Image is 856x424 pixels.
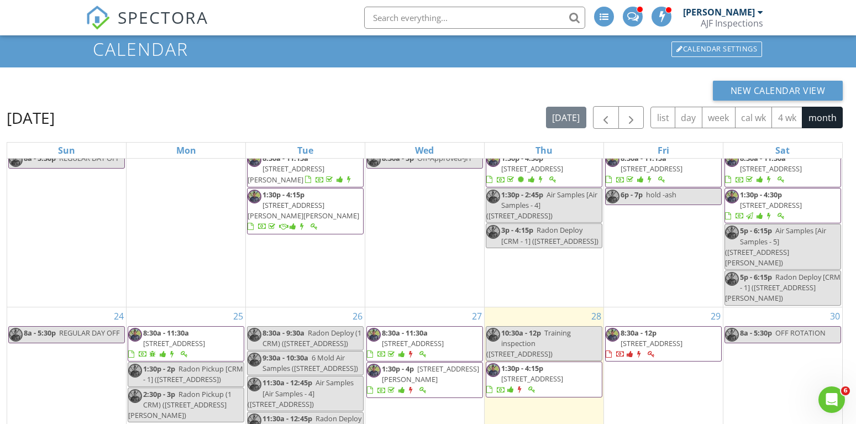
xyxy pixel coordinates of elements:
[486,190,597,221] span: Air Samples [Air Samples - 4] ([STREET_ADDRESS])
[486,328,500,342] img: 0.jpg
[486,362,602,397] a: 1:30p - 4:15p [STREET_ADDRESS]
[606,190,619,203] img: 0.jpg
[248,353,261,367] img: 0.jpg
[713,81,843,101] button: New Calendar View
[621,338,682,348] span: [STREET_ADDRESS]
[367,328,444,359] a: 8:30a - 11:30a [STREET_ADDRESS]
[486,153,563,184] a: 1:30p - 4:30p [STREET_ADDRESS]
[367,328,381,342] img: 0.jpg
[702,107,736,128] button: week
[248,190,359,232] a: 1:30p - 4:15p [STREET_ADDRESS][PERSON_NAME][PERSON_NAME]
[262,413,312,423] span: 11:30a - 12:45p
[7,133,127,307] td: Go to August 17, 2025
[593,106,619,129] button: Previous month
[589,307,603,325] a: Go to August 28, 2025
[675,107,702,128] button: day
[708,307,723,325] a: Go to August 29, 2025
[128,326,244,362] a: 8:30a - 11:30a [STREET_ADDRESS]
[723,133,842,307] td: Go to August 23, 2025
[606,153,682,184] a: 8:30a - 11:15a [STREET_ADDRESS]
[701,18,763,29] div: AJF Inspections
[603,133,723,307] td: Go to August 22, 2025
[128,328,205,359] a: 8:30a - 11:30a [STREET_ADDRESS]
[262,353,358,373] span: 6 Mold Air Samples ([STREET_ADDRESS])
[365,133,485,307] td: Go to August 20, 2025
[470,307,484,325] a: Go to August 27, 2025
[841,386,850,395] span: 6
[735,107,773,128] button: cal wk
[248,378,354,409] span: Air Samples [Air Samples - 4] ([STREET_ADDRESS])
[501,225,533,235] span: 3p - 4:15p
[112,307,126,325] a: Go to August 24, 2025
[143,389,175,399] span: 2:30p - 3p
[725,272,841,303] span: Radon Deploy [CRM - 1] ([STREET_ADDRESS][PERSON_NAME])
[367,364,479,395] a: 1:30p - 4p [STREET_ADDRESS][PERSON_NAME]
[740,272,772,282] span: 5p - 6:15p
[740,164,802,174] span: [STREET_ADDRESS]
[802,107,843,128] button: month
[533,143,555,158] a: Thursday
[683,7,755,18] div: [PERSON_NAME]
[740,328,772,338] span: 8a - 5:30p
[501,190,543,200] span: 1:30p - 2:45p
[248,153,261,167] img: 0.jpg
[86,6,110,30] img: The Best Home Inspection Software - Spectora
[773,143,792,158] a: Saturday
[740,226,772,235] span: 5p - 6:15p
[24,328,56,338] span: 8a - 5:30p
[818,386,845,413] iframe: Intercom live chat
[366,326,483,362] a: 8:30a - 11:30a [STREET_ADDRESS]
[605,326,722,362] a: 8:30a - 12p [STREET_ADDRESS]
[367,153,381,167] img: 0.jpg
[725,226,826,268] span: Air Samples [Air Samples - 5] ([STREET_ADDRESS][PERSON_NAME])
[486,363,500,377] img: 0.jpg
[143,338,205,348] span: [STREET_ADDRESS]
[725,153,802,184] a: 8:30a - 11:30a [STREET_ADDRESS]
[382,153,414,163] span: 8:30a - 5p
[93,39,764,59] h1: Calendar
[621,328,657,338] span: 8:30a - 12p
[59,153,120,163] span: REGULAR DAY OFF
[486,225,500,239] img: 0.jpg
[350,307,365,325] a: Go to August 26, 2025
[127,133,246,307] td: Go to August 18, 2025
[382,364,479,384] span: [STREET_ADDRESS][PERSON_NAME]
[295,143,316,158] a: Tuesday
[128,389,142,403] img: 0.jpg
[59,328,120,338] span: REGULAR DAY OFF
[128,328,142,342] img: 0.jpg
[828,307,842,325] a: Go to August 30, 2025
[725,153,739,167] img: 0.jpg
[546,107,586,128] button: [DATE]
[618,106,644,129] button: Next month
[671,41,762,57] div: Calendar Settings
[621,153,666,163] span: 8:30a - 11:15a
[501,328,541,338] span: 10:30a - 12p
[56,143,77,158] a: Sunday
[128,389,232,420] span: Radon Pickup (1 CRM) ([STREET_ADDRESS][PERSON_NAME])
[501,374,563,384] span: [STREET_ADDRESS]
[646,190,676,200] span: hold -ash
[7,107,55,129] h2: [DATE]
[724,188,841,224] a: 1:30p - 4:30p [STREET_ADDRESS]
[247,151,364,187] a: 8:30a - 11:15a [STREET_ADDRESS][PERSON_NAME]
[262,190,304,200] span: 1:30p - 4:15p
[118,6,208,29] span: SPECTORA
[501,225,598,245] span: Radon Deploy [CRM - 1] ([STREET_ADDRESS])
[606,328,619,342] img: 0.jpg
[413,143,436,158] a: Wednesday
[248,164,324,184] span: [STREET_ADDRESS][PERSON_NAME]
[86,15,208,38] a: SPECTORA
[740,190,782,200] span: 1:30p - 4:30p
[650,107,675,128] button: list
[364,7,585,29] input: Search everything...
[247,188,364,234] a: 1:30p - 4:15p [STREET_ADDRESS][PERSON_NAME][PERSON_NAME]
[262,153,308,163] span: 8:30a - 11:15a
[262,353,308,363] span: 9:30a - 10:30a
[775,328,826,338] span: OFF ROTATION
[128,364,142,378] img: 0.jpg
[262,328,304,338] span: 8:30a - 9:30a
[771,107,802,128] button: 4 wk
[143,364,243,384] span: Radon Pickup [CRM - 1] ([STREET_ADDRESS])
[382,364,414,374] span: 1:30p - 4p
